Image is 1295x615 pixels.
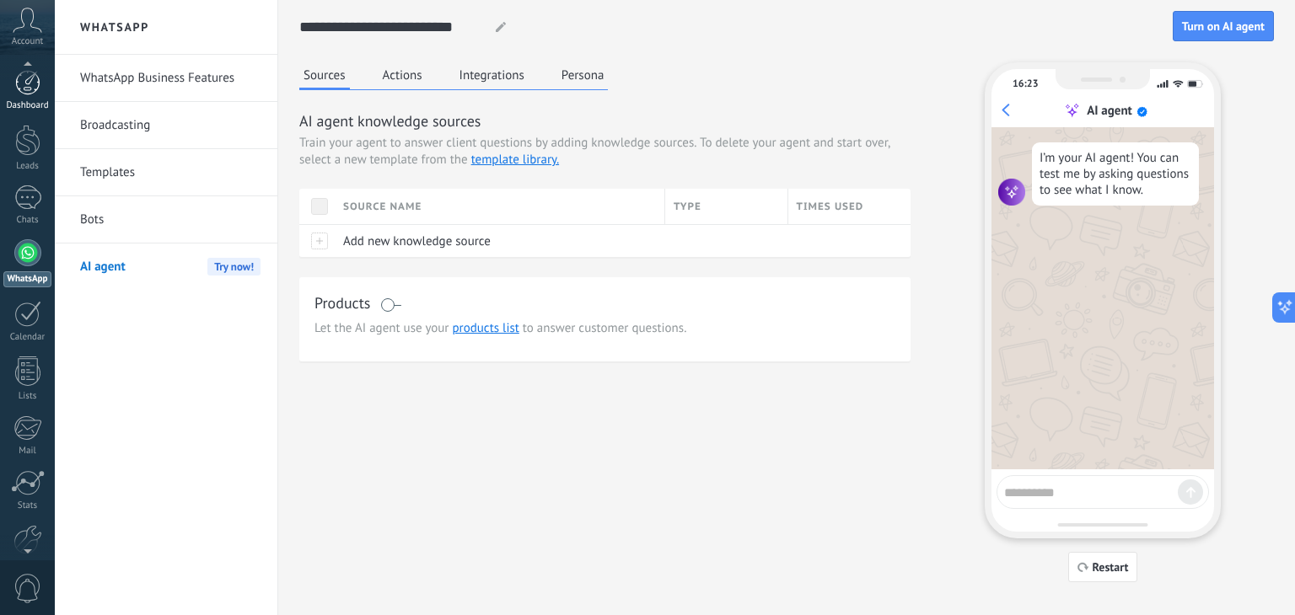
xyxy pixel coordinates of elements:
li: Templates [55,149,277,196]
div: I’m your AI agent! You can test me by asking questions to see what I know. [1032,142,1199,206]
a: template library. [471,152,559,168]
li: AI agent [55,243,277,290]
a: Templates [80,149,261,196]
span: Try now! [207,258,261,275]
a: Broadcasting [80,102,261,149]
a: WhatsApp Business Features [80,55,261,102]
li: Bots [55,196,277,243]
span: Train your agent to answer client questions by adding knowledge sources. [299,135,697,152]
span: Account [12,36,43,47]
span: Let the AI agent use your to answer customer questions. [314,320,895,337]
span: To delete your agent and start over, select a new template from the [299,135,889,168]
div: Stats [3,500,52,511]
button: Turn on AI agent [1173,11,1274,41]
button: Restart [1068,552,1138,582]
li: Broadcasting [55,102,277,149]
div: WhatsApp [3,271,51,287]
li: WhatsApp Business Features [55,55,277,102]
span: AI agent [80,243,126,291]
div: Lists [3,391,52,402]
span: Restart [1093,561,1129,573]
a: AI agentTry now! [80,243,261,291]
div: AI agent [1087,103,1132,119]
div: Calendar [3,332,52,343]
div: 16:23 [1013,78,1038,90]
div: Dashboard [3,100,52,111]
a: products list [452,320,519,336]
div: Mail [3,446,52,457]
div: Source name [335,189,664,224]
a: Bots [80,196,261,243]
button: Integrations [455,62,529,88]
button: Actions [379,62,427,88]
span: Turn on AI agent [1182,20,1265,32]
div: Chats [3,215,52,226]
button: Persona [557,62,609,88]
h3: Products [314,292,370,313]
div: Leads [3,161,52,172]
div: Times used [788,189,911,224]
div: Type [665,189,787,224]
button: Sources [299,62,350,90]
h3: AI agent knowledge sources [299,110,911,131]
img: agent icon [998,179,1025,206]
span: Add new knowledge source [343,233,491,249]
